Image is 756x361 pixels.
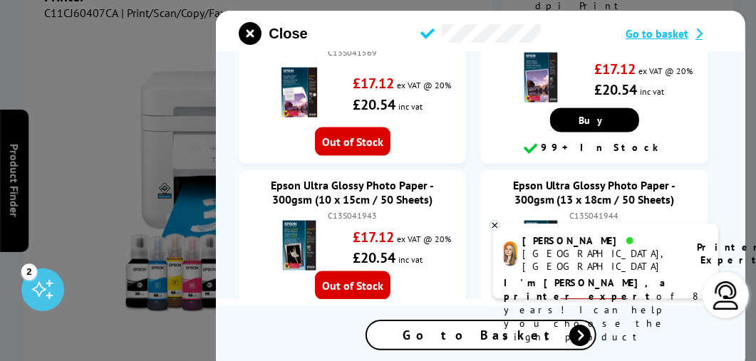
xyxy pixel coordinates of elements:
[523,247,679,273] div: [GEOGRAPHIC_DATA], [GEOGRAPHIC_DATA]
[594,60,636,78] strong: £17.12
[513,178,676,206] a: Epson Ultra Glossy Photo Paper - 300gsm (13 x 18cm / 50 Sheets)
[504,276,708,344] p: of 8 years! I can help you choose the right product
[504,241,517,266] img: amy-livechat.png
[640,86,664,97] span: inc vat
[579,114,610,127] span: Buy
[274,221,324,271] img: Epson Ultra Glossy Photo Paper - 300gsm (10 x 15cm / 50 Sheets)
[274,68,324,117] img: Epson Double Sided Matte Paper - 178gsm (A4 / 50 Sheets)
[626,26,723,41] a: Go to basket
[626,26,688,41] span: Go to basket
[353,248,395,267] strong: £20.54
[253,47,452,58] div: C13S041569
[315,127,390,156] span: Out of Stock
[366,320,596,350] a: Go to Basket
[397,80,451,90] span: ex VAT @ 20%
[353,228,394,246] strong: £17.12
[397,234,451,244] span: ex VAT @ 20%
[495,210,694,221] div: C13S041944
[271,178,434,206] a: Epson Ultra Glossy Photo Paper - 300gsm (10 x 15cm / 50 Sheets)
[239,22,307,45] button: close modal
[315,271,390,300] span: Out of Stock
[516,53,566,103] img: Epson Matte Paper Heavy Weight - 167gsm (A4 / 50 Sheets)
[638,66,693,76] span: ex VAT @ 20%
[353,95,395,114] strong: £20.54
[504,276,670,303] b: I'm [PERSON_NAME], a printer expert
[523,234,679,247] div: [PERSON_NAME]
[594,80,637,99] strong: £20.54
[398,254,423,265] span: inc vat
[253,210,452,221] div: C13S041943
[398,101,423,112] span: inc vat
[488,140,701,157] div: 99+ In Stock
[269,26,307,42] span: Close
[516,221,566,271] img: Epson Ultra Glossy Photo Paper - 300gsm (13 x 18cm / 50 Sheets)
[712,281,740,310] img: user-headset-light.svg
[353,74,394,93] strong: £17.12
[21,263,37,279] div: 2
[403,327,559,343] span: Go to Basket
